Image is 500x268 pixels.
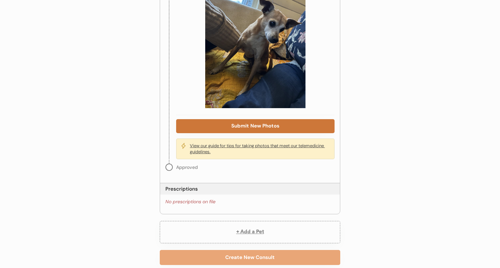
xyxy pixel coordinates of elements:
[190,143,330,155] div: View our guide for tips for taking photos that meet our telemedicine guidelines.
[176,164,198,171] div: Approved
[165,186,198,193] div: Prescriptions
[165,199,216,205] div: No prescriptions on file
[160,221,340,243] button: + Add a Pet
[176,119,335,133] button: Submit New Photos
[160,250,340,265] button: Create New Consult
